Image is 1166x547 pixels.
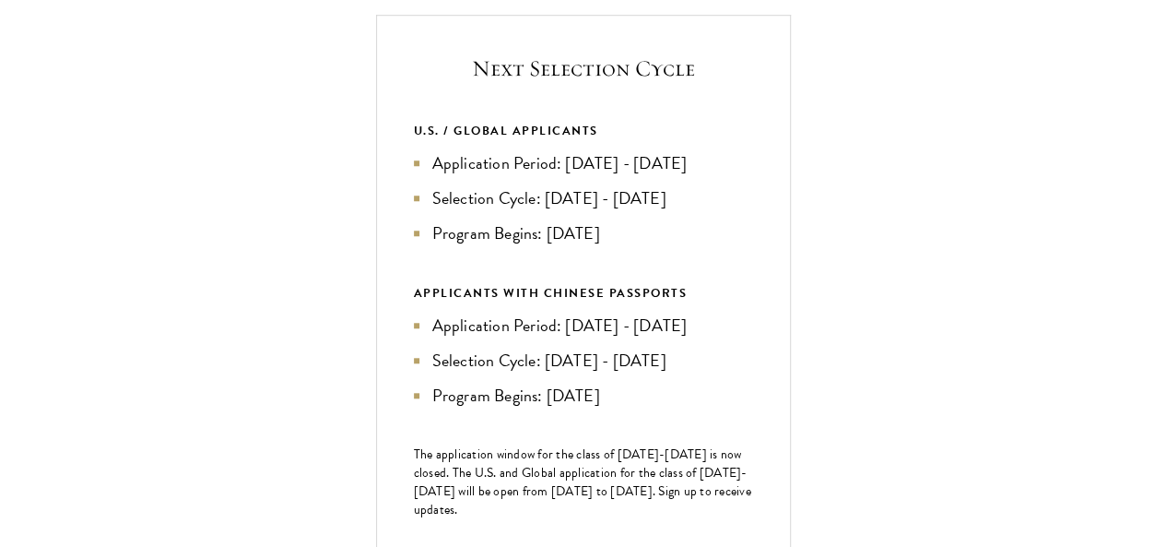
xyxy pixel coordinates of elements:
[414,53,753,84] h5: Next Selection Cycle
[414,121,753,141] div: U.S. / GLOBAL APPLICANTS
[414,185,753,211] li: Selection Cycle: [DATE] - [DATE]
[414,313,753,339] li: Application Period: [DATE] - [DATE]
[414,283,753,303] div: APPLICANTS WITH CHINESE PASSPORTS
[414,220,753,246] li: Program Begins: [DATE]
[414,348,753,374] li: Selection Cycle: [DATE] - [DATE]
[414,445,751,519] span: The application window for the class of [DATE]-[DATE] is now closed. The U.S. and Global applicat...
[414,383,753,409] li: Program Begins: [DATE]
[414,150,753,176] li: Application Period: [DATE] - [DATE]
